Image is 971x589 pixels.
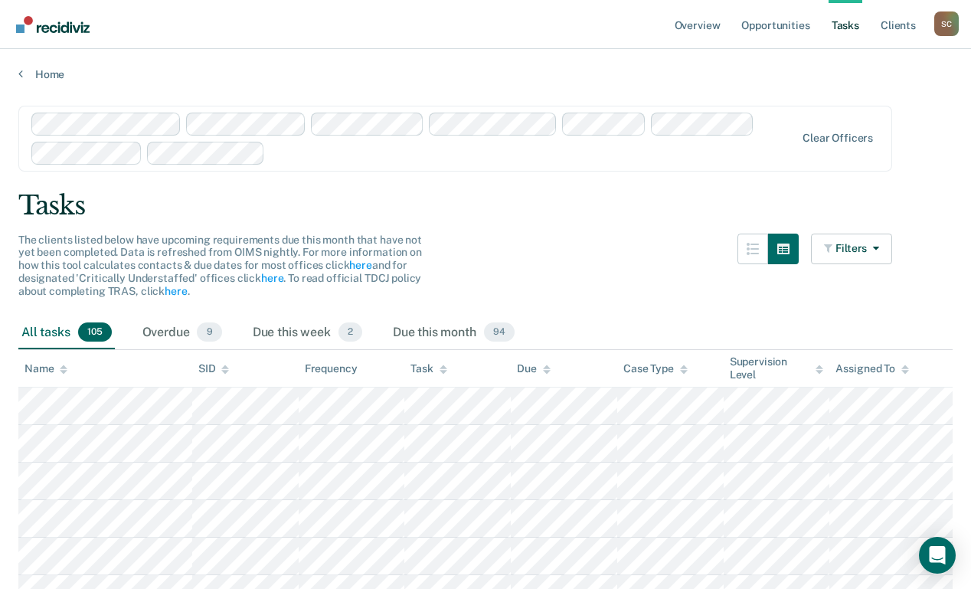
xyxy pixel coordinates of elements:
div: All tasks105 [18,316,115,350]
a: here [349,259,371,271]
div: Due this week2 [250,316,365,350]
div: Open Intercom Messenger [919,537,956,574]
div: Clear officers [803,132,873,145]
button: Profile dropdown button [934,11,959,36]
div: Assigned To [835,362,908,375]
a: here [165,285,187,297]
span: 9 [197,322,221,342]
div: Name [25,362,67,375]
div: SID [198,362,230,375]
div: Due [517,362,551,375]
a: here [261,272,283,284]
span: The clients listed below have upcoming requirements due this month that have not yet been complet... [18,234,422,297]
div: Due this month94 [390,316,518,350]
img: Recidiviz [16,16,90,33]
div: S C [934,11,959,36]
div: Task [410,362,446,375]
div: Case Type [623,362,688,375]
span: 94 [484,322,515,342]
a: Home [18,67,953,81]
span: 105 [78,322,112,342]
div: Tasks [18,190,953,221]
button: Filters [811,234,892,264]
span: 2 [338,322,362,342]
div: Supervision Level [730,355,824,381]
div: Overdue9 [139,316,225,350]
div: Frequency [305,362,358,375]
